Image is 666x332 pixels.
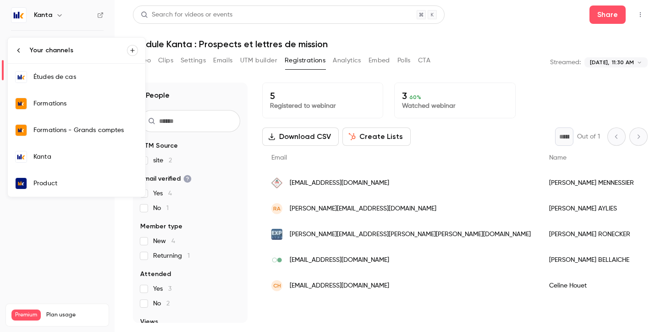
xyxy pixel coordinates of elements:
img: Kanta [16,151,27,162]
div: Formations - Grands comptes [33,126,138,135]
div: Formations [33,99,138,108]
div: Your channels [30,46,127,55]
img: Études de cas [16,72,27,83]
div: Product [33,179,138,188]
div: Kanta [33,152,138,161]
img: Formations [16,98,27,109]
img: Product [16,178,27,189]
img: Formations - Grands comptes [16,125,27,136]
div: Études de cas [33,72,138,82]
